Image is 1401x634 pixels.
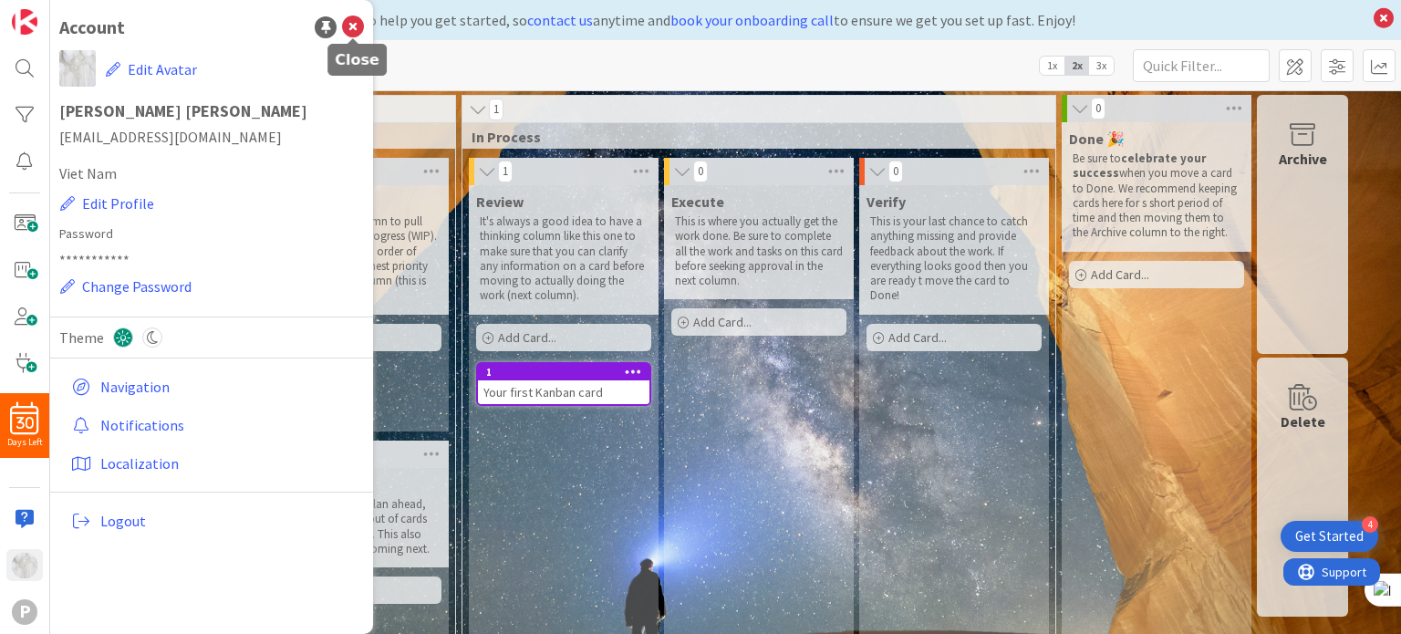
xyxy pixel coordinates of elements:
[64,409,364,442] a: Notifications
[476,192,524,211] span: Review
[867,192,906,211] span: Verify
[888,161,903,182] span: 0
[476,362,651,406] a: 1Your first Kanban card
[64,370,364,403] a: Navigation
[486,366,649,379] div: 1
[870,214,1038,304] p: This is your last chance to catch anything missing and provide feedback about the work. If everyt...
[59,162,364,184] span: Viet Nam
[478,364,649,404] div: 1Your first Kanban card
[12,9,37,35] img: Visit kanbanzone.com
[480,214,648,304] p: It's always a good idea to have a thinking column like this one to make sure that you can clarify...
[478,364,649,380] div: 1
[1073,151,1209,181] strong: celebrate your success
[1281,411,1325,432] div: Delete
[489,99,503,120] span: 1
[1281,521,1378,552] div: Open Get Started checklist, remaining modules: 4
[1295,527,1364,546] div: Get Started
[693,314,752,330] span: Add Card...
[671,192,724,211] span: Execute
[64,447,364,480] a: Localization
[1362,516,1378,533] div: 4
[1091,266,1149,283] span: Add Card...
[335,51,379,68] h5: Close
[59,126,364,148] span: [EMAIL_ADDRESS][DOMAIN_NAME]
[59,9,1365,31] div: We are here to help you get started, so anytime and to ensure we get you set up fast. Enjoy!
[1064,57,1089,75] span: 2x
[498,161,513,182] span: 1
[693,161,708,182] span: 0
[59,327,104,348] span: Theme
[59,192,155,215] button: Edit Profile
[478,380,649,404] div: Your first Kanban card
[59,275,192,298] button: Change Password
[527,11,593,29] a: contact us
[59,14,125,41] div: Account
[1091,98,1105,120] span: 0
[472,128,1033,146] span: In Process
[12,599,37,625] div: P
[1069,130,1125,148] span: Done 🎉
[1089,57,1114,75] span: 3x
[59,102,364,120] h1: [PERSON_NAME] [PERSON_NAME]
[888,329,947,346] span: Add Card...
[1040,57,1064,75] span: 1x
[59,50,96,87] img: TL
[59,224,364,244] label: Password
[1279,148,1327,170] div: Archive
[12,553,37,578] img: TL
[498,329,556,346] span: Add Card...
[16,417,34,430] span: 30
[100,510,357,532] span: Logout
[105,50,198,88] button: Edit Avatar
[1133,49,1270,82] input: Quick Filter...
[675,214,843,288] p: This is where you actually get the work done. Be sure to complete all the work and tasks on this ...
[670,11,834,29] a: book your onboarding call
[1073,151,1240,241] p: Be sure to when you move a card to Done. We recommend keeping cards here for s short period of ti...
[38,3,83,25] span: Support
